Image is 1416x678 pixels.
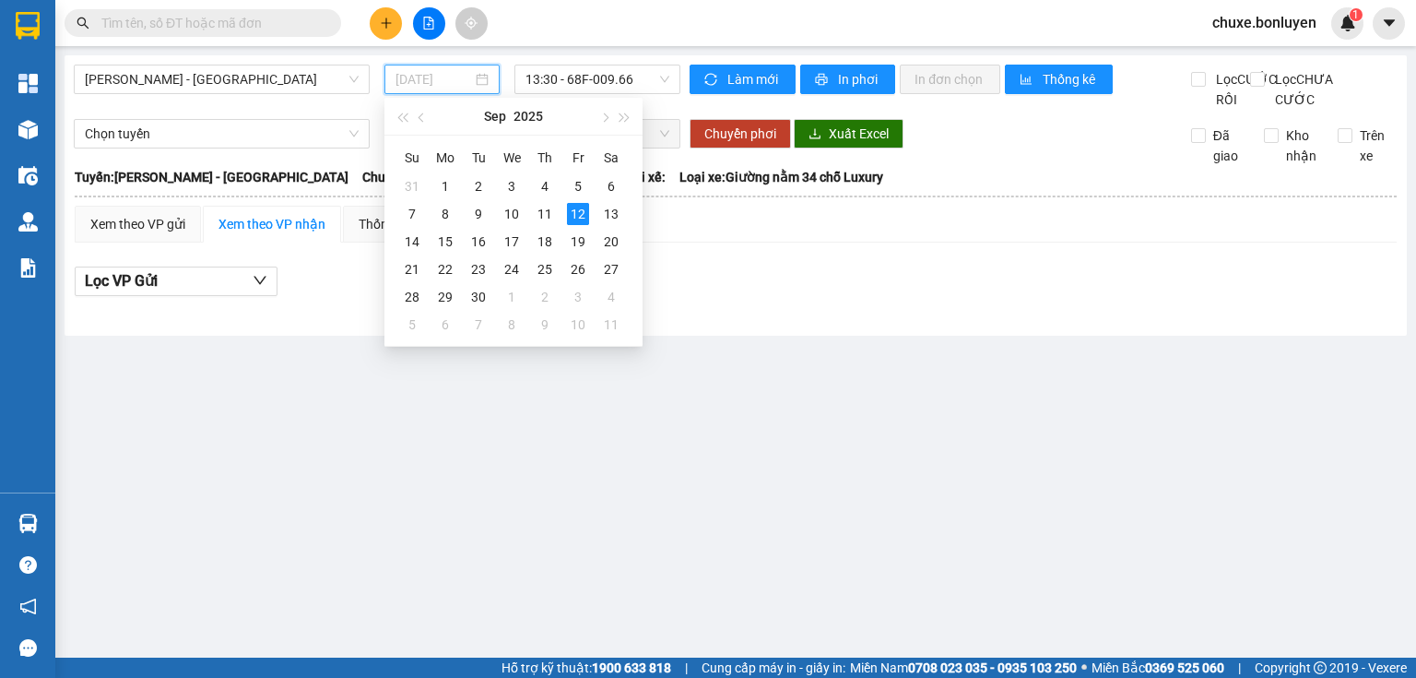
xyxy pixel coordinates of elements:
[1279,125,1324,166] span: Kho nhận
[1352,125,1398,166] span: Trên xe
[534,314,556,336] div: 9
[561,172,595,200] td: 2025-09-05
[429,311,462,339] td: 2025-10-06
[567,314,589,336] div: 10
[455,7,488,40] button: aim
[434,258,456,280] div: 22
[561,283,595,311] td: 2025-10-03
[528,143,561,172] th: Th
[90,214,185,234] div: Xem theo VP gửi
[501,314,523,336] div: 8
[528,256,561,283] td: 2025-09-25
[595,172,628,200] td: 2025-09-06
[395,256,429,283] td: 2025-09-21
[525,65,670,93] span: 13:30 - 68F-009.66
[690,119,791,149] button: Chuyển phơi
[253,273,267,288] span: down
[595,256,628,283] td: 2025-09-27
[561,256,595,283] td: 2025-09-26
[495,311,528,339] td: 2025-10-08
[600,203,622,225] div: 13
[85,120,359,148] span: Chọn tuyến
[513,98,543,135] button: 2025
[850,658,1077,678] span: Miền Nam
[19,556,37,574] span: question-circle
[1043,69,1098,89] span: Thống kê
[1145,660,1224,675] strong: 0369 525 060
[434,314,456,336] div: 6
[685,658,688,678] span: |
[429,200,462,228] td: 2025-09-08
[422,17,435,30] span: file-add
[501,203,523,225] div: 10
[501,286,523,308] div: 1
[727,69,781,89] span: Làm mới
[401,286,423,308] div: 28
[395,200,429,228] td: 2025-09-07
[600,231,622,253] div: 20
[495,172,528,200] td: 2025-09-03
[534,175,556,197] div: 4
[19,598,37,615] span: notification
[1373,7,1405,40] button: caret-down
[429,283,462,311] td: 2025-09-29
[380,17,393,30] span: plus
[561,311,595,339] td: 2025-10-10
[794,119,903,149] button: downloadXuất Excel
[495,256,528,283] td: 2025-09-24
[495,283,528,311] td: 2025-10-01
[1091,658,1224,678] span: Miền Bắc
[800,65,895,94] button: printerIn phơi
[534,231,556,253] div: 18
[567,175,589,197] div: 5
[467,314,490,336] div: 7
[395,228,429,256] td: 2025-09-14
[900,65,1000,94] button: In đơn chọn
[495,228,528,256] td: 2025-09-17
[908,660,1077,675] strong: 0708 023 035 - 0935 103 250
[395,69,471,89] input: 12/09/2025
[534,258,556,280] div: 25
[467,286,490,308] div: 30
[18,258,38,278] img: solution-icon
[534,203,556,225] div: 11
[838,69,880,89] span: In phơi
[501,175,523,197] div: 3
[567,231,589,253] div: 19
[401,203,423,225] div: 7
[434,203,456,225] div: 8
[462,228,495,256] td: 2025-09-16
[434,175,456,197] div: 1
[362,167,497,187] span: Chuyến: (13:30 [DATE])
[704,73,720,88] span: sync
[1198,11,1331,34] span: chuxe.bonluyen
[395,283,429,311] td: 2025-09-28
[395,143,429,172] th: Su
[600,258,622,280] div: 27
[627,167,666,187] span: Tài xế:
[465,17,478,30] span: aim
[501,231,523,253] div: 17
[218,214,325,234] div: Xem theo VP nhận
[85,269,158,292] span: Lọc VP Gửi
[75,170,348,184] b: Tuyến: [PERSON_NAME] - [GEOGRAPHIC_DATA]
[429,172,462,200] td: 2025-09-01
[595,143,628,172] th: Sa
[528,172,561,200] td: 2025-09-04
[534,286,556,308] div: 2
[592,660,671,675] strong: 1900 633 818
[484,98,506,135] button: Sep
[401,231,423,253] div: 14
[1005,65,1113,94] button: bar-chartThống kê
[1238,658,1241,678] span: |
[528,200,561,228] td: 2025-09-11
[501,658,671,678] span: Hỗ trợ kỹ thuật:
[19,639,37,657] span: message
[462,311,495,339] td: 2025-10-07
[567,203,589,225] div: 12
[600,314,622,336] div: 11
[16,12,40,40] img: logo-vxr
[528,228,561,256] td: 2025-09-18
[429,256,462,283] td: 2025-09-22
[679,167,883,187] span: Loại xe: Giường nằm 34 chỗ Luxury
